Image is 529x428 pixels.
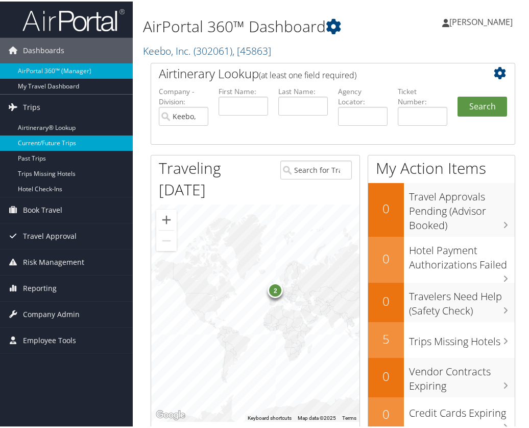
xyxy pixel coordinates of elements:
[23,274,57,300] span: Reporting
[278,85,328,95] label: Last Name:
[368,249,404,266] h2: 0
[23,36,64,62] span: Dashboards
[409,237,515,271] h3: Hotel Payment Authorizations Failed
[154,407,187,420] a: Open this area in Google Maps (opens a new window)
[338,85,388,106] label: Agency Locator:
[398,85,447,106] label: Ticket Number:
[156,229,177,250] button: Zoom out
[23,326,76,352] span: Employee Tools
[143,42,271,56] a: Keebo, Inc.
[23,248,84,274] span: Risk Management
[409,183,515,231] h3: Travel Approvals Pending (Advisor Booked)
[449,15,513,26] span: [PERSON_NAME]
[23,196,62,221] span: Book Travel
[143,14,396,36] h1: AirPortal 360™ Dashboard
[219,85,268,95] label: First Name:
[22,7,125,31] img: airportal-logo.png
[23,222,77,247] span: Travel Approval
[368,235,515,281] a: 0Hotel Payment Authorizations Failed
[194,42,232,56] span: ( 302061 )
[342,414,356,419] a: Terms (opens in new tab)
[280,159,352,178] input: Search for Traveler
[368,156,515,177] h1: My Action Items
[23,93,40,119] span: Trips
[368,182,515,235] a: 0Travel Approvals Pending (Advisor Booked)
[368,321,515,356] a: 5Trips Missing Hotels
[248,413,292,420] button: Keyboard shortcuts
[159,85,208,106] label: Company - Division:
[259,68,356,79] span: (at least one field required)
[409,358,515,392] h3: Vendor Contracts Expiring
[409,399,515,419] h3: Credit Cards Expiring
[232,42,271,56] span: , [ 45863 ]
[156,208,177,229] button: Zoom in
[368,281,515,321] a: 0Travelers Need Help (Safety Check)
[458,95,507,116] button: Search
[368,198,404,216] h2: 0
[368,356,515,396] a: 0Vendor Contracts Expiring
[409,283,515,317] h3: Travelers Need Help (Safety Check)
[159,156,265,199] h1: Traveling [DATE]
[268,281,283,297] div: 2
[442,5,523,36] a: [PERSON_NAME]
[368,329,404,346] h2: 5
[368,291,404,308] h2: 0
[298,414,336,419] span: Map data ©2025
[159,63,477,81] h2: Airtinerary Lookup
[368,404,404,421] h2: 0
[154,407,187,420] img: Google
[368,366,404,384] h2: 0
[409,328,515,347] h3: Trips Missing Hotels
[23,300,80,326] span: Company Admin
